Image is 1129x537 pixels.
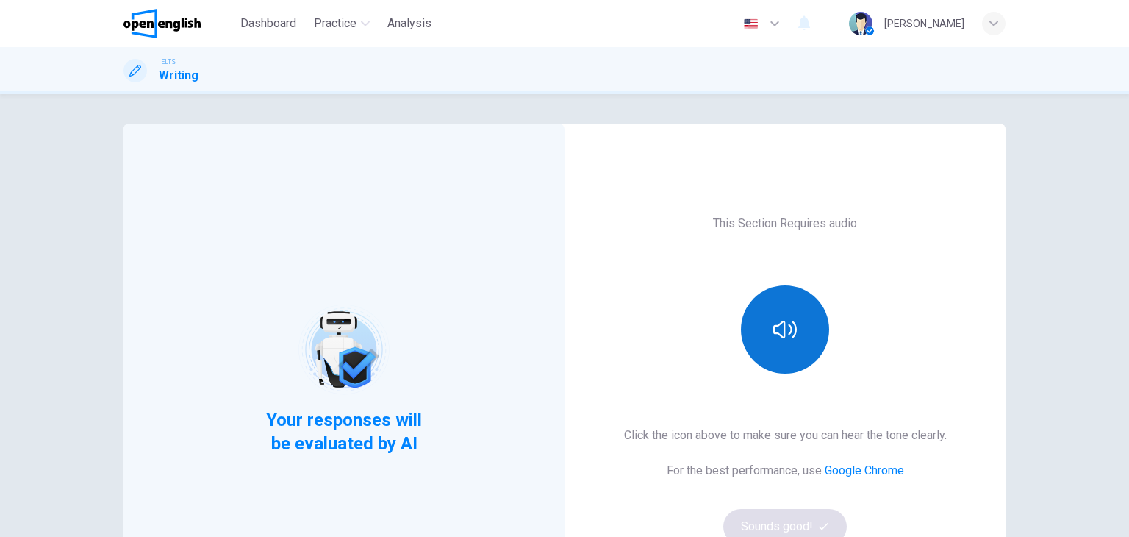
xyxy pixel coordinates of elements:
h1: Writing [159,67,198,85]
h6: For the best performance, use [667,462,904,480]
span: IELTS [159,57,176,67]
img: Profile picture [849,12,872,35]
span: Analysis [387,15,431,32]
button: Dashboard [234,10,302,37]
button: Analysis [381,10,437,37]
a: OpenEnglish logo [123,9,234,38]
div: [PERSON_NAME] [884,15,964,32]
img: robot icon [297,303,390,396]
a: Google Chrome [825,463,904,477]
img: OpenEnglish logo [123,9,201,38]
button: Practice [308,10,376,37]
img: en [742,18,760,29]
span: Practice [314,15,356,32]
h6: This Section Requires audio [713,215,857,232]
h6: Click the icon above to make sure you can hear the tone clearly. [624,427,947,444]
span: Dashboard [240,15,296,32]
span: Your responses will be evaluated by AI [255,408,434,455]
